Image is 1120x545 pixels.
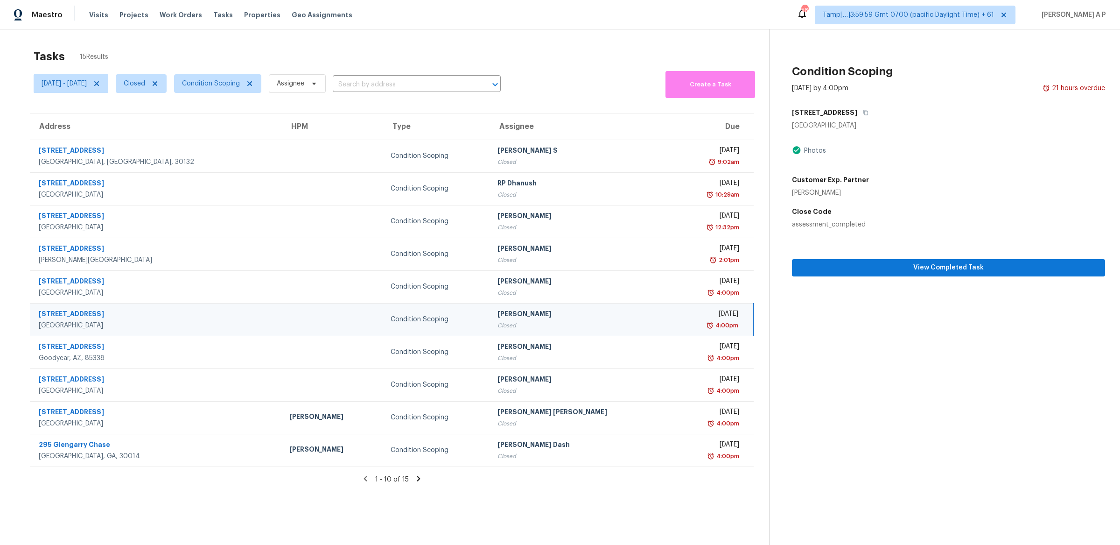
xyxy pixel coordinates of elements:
[39,288,274,297] div: [GEOGRAPHIC_DATA]
[714,419,739,428] div: 4:00pm
[282,113,383,140] th: HPM
[489,78,502,91] button: Open
[823,10,994,20] span: Tamp[…]3:59:59 Gmt 0700 (pacific Daylight Time) + 61
[490,113,673,140] th: Assignee
[799,262,1098,274] span: View Completed Task
[277,79,304,88] span: Assignee
[714,321,738,330] div: 4:00pm
[39,157,274,167] div: [GEOGRAPHIC_DATA], [GEOGRAPHIC_DATA], 30132
[39,146,274,157] div: [STREET_ADDRESS]
[182,79,240,88] span: Condition Scoping
[792,207,1105,216] h5: Close Code
[801,6,808,15] div: 588
[213,12,233,18] span: Tasks
[39,276,274,288] div: [STREET_ADDRESS]
[39,244,274,255] div: [STREET_ADDRESS]
[39,223,274,232] div: [GEOGRAPHIC_DATA]
[680,375,739,386] div: [DATE]
[244,10,280,20] span: Properties
[39,255,274,265] div: [PERSON_NAME][GEOGRAPHIC_DATA]
[680,146,739,157] div: [DATE]
[30,113,282,140] th: Address
[39,342,274,354] div: [STREET_ADDRESS]
[497,452,665,461] div: Closed
[292,10,352,20] span: Geo Assignments
[39,452,274,461] div: [GEOGRAPHIC_DATA], GA, 30014
[792,67,893,76] h2: Condition Scoping
[497,440,665,452] div: [PERSON_NAME] Dash
[289,412,376,424] div: [PERSON_NAME]
[383,113,490,140] th: Type
[792,108,857,117] h5: [STREET_ADDRESS]
[39,321,274,330] div: [GEOGRAPHIC_DATA]
[391,413,483,422] div: Condition Scoping
[792,259,1105,276] button: View Completed Task
[391,315,483,324] div: Condition Scoping
[391,249,483,259] div: Condition Scoping
[39,190,274,199] div: [GEOGRAPHIC_DATA]
[89,10,108,20] span: Visits
[707,288,714,297] img: Overdue Alarm Icon
[391,151,483,161] div: Condition Scoping
[714,223,739,232] div: 12:32pm
[497,386,665,396] div: Closed
[391,282,483,291] div: Condition Scoping
[680,211,739,223] div: [DATE]
[706,321,714,330] img: Overdue Alarm Icon
[497,342,665,354] div: [PERSON_NAME]
[709,255,717,265] img: Overdue Alarm Icon
[716,157,739,167] div: 9:02am
[119,10,148,20] span: Projects
[39,375,274,386] div: [STREET_ADDRESS]
[857,104,870,121] button: Copy Address
[39,178,274,190] div: [STREET_ADDRESS]
[34,52,65,61] h2: Tasks
[497,419,665,428] div: Closed
[792,220,1105,229] div: assessment_completed
[391,217,483,226] div: Condition Scoping
[1038,10,1106,20] span: [PERSON_NAME] A P
[39,309,274,321] div: [STREET_ADDRESS]
[497,309,665,321] div: [PERSON_NAME]
[497,288,665,297] div: Closed
[672,113,753,140] th: Due
[497,354,665,363] div: Closed
[708,157,716,167] img: Overdue Alarm Icon
[707,354,714,363] img: Overdue Alarm Icon
[706,223,714,232] img: Overdue Alarm Icon
[39,407,274,419] div: [STREET_ADDRESS]
[391,347,483,357] div: Condition Scoping
[792,175,869,184] h5: Customer Exp. Partner
[680,178,739,190] div: [DATE]
[714,288,739,297] div: 4:00pm
[1043,84,1050,93] img: Overdue Alarm Icon
[714,452,739,461] div: 4:00pm
[680,244,739,255] div: [DATE]
[497,321,665,330] div: Closed
[497,255,665,265] div: Closed
[39,419,274,428] div: [GEOGRAPHIC_DATA]
[497,157,665,167] div: Closed
[497,190,665,199] div: Closed
[497,211,665,223] div: [PERSON_NAME]
[707,419,714,428] img: Overdue Alarm Icon
[497,223,665,232] div: Closed
[680,309,738,321] div: [DATE]
[707,452,714,461] img: Overdue Alarm Icon
[391,446,483,455] div: Condition Scoping
[497,146,665,157] div: [PERSON_NAME] S
[42,79,87,88] span: [DATE] - [DATE]
[391,380,483,389] div: Condition Scoping
[497,244,665,255] div: [PERSON_NAME]
[375,476,409,483] span: 1 - 10 of 15
[714,354,739,363] div: 4:00pm
[665,71,755,98] button: Create a Task
[497,276,665,288] div: [PERSON_NAME]
[792,121,1105,130] div: [GEOGRAPHIC_DATA]
[32,10,63,20] span: Maestro
[39,440,274,452] div: 295 Glengarry Chase
[801,146,826,156] div: Photos
[1050,84,1105,93] div: 21 hours overdue
[80,52,108,62] span: 15 Results
[497,407,665,419] div: [PERSON_NAME] [PERSON_NAME]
